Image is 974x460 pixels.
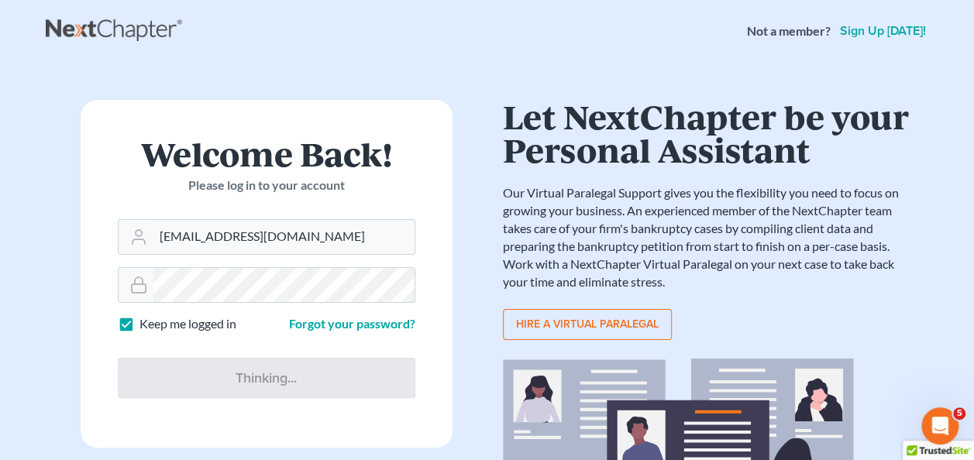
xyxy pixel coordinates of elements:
strong: Not a member? [747,22,831,40]
a: Hire a virtual paralegal [503,309,672,340]
p: Our Virtual Paralegal Support gives you the flexibility you need to focus on growing your busines... [503,184,914,290]
span: 5 [953,407,965,420]
input: Thinking... [118,358,415,398]
h1: Let NextChapter be your Personal Assistant [503,100,914,166]
label: Keep me logged in [139,315,236,333]
input: Email Address [153,220,415,254]
a: Sign up [DATE]! [837,25,929,37]
a: Forgot your password? [289,316,415,331]
iframe: Intercom live chat [921,407,959,445]
h1: Welcome Back! [118,137,415,170]
p: Please log in to your account [118,177,415,194]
